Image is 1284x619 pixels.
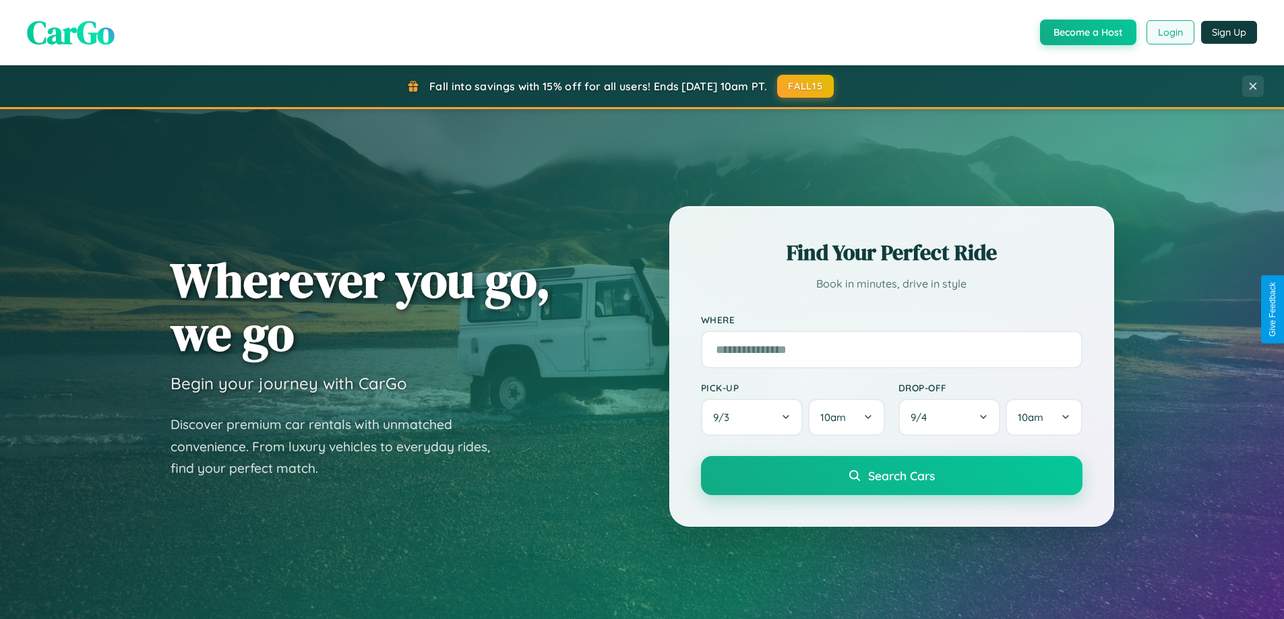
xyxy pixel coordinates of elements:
[1147,20,1194,44] button: Login
[1040,20,1136,45] button: Become a Host
[1006,399,1082,436] button: 10am
[1268,282,1277,337] div: Give Feedback
[701,238,1082,267] h2: Find Your Perfect Ride
[808,399,884,436] button: 10am
[820,411,846,424] span: 10am
[777,75,834,98] button: FALL15
[1201,21,1257,44] button: Sign Up
[868,468,935,483] span: Search Cars
[898,382,1082,393] label: Drop-off
[701,382,885,393] label: Pick-up
[701,314,1082,325] label: Where
[27,10,115,55] span: CarGo
[171,373,407,393] h3: Begin your journey with CarGo
[713,411,736,424] span: 9 / 3
[171,253,551,360] h1: Wherever you go, we go
[701,399,803,436] button: 9/3
[701,456,1082,495] button: Search Cars
[171,414,508,480] p: Discover premium car rentals with unmatched convenience. From luxury vehicles to everyday rides, ...
[701,274,1082,294] p: Book in minutes, drive in style
[898,399,1001,436] button: 9/4
[429,79,767,93] span: Fall into savings with 15% off for all users! Ends [DATE] 10am PT.
[1018,411,1043,424] span: 10am
[911,411,934,424] span: 9 / 4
